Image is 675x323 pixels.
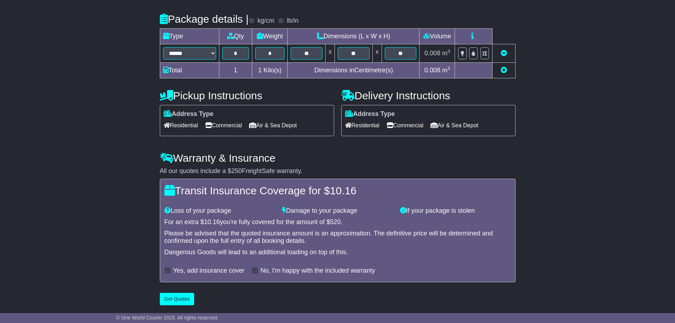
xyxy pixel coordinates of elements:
td: Kilo(s) [252,63,288,78]
div: All our quotes include a $ FreightSafe warranty. [160,167,516,175]
div: If your package is stolen [396,207,514,215]
div: For an extra $ you're fully covered for the amount of $ . [164,218,511,226]
span: m [442,67,450,74]
sup: 3 [448,49,450,54]
td: Volume [420,29,455,44]
h4: Delivery Instructions [341,90,516,101]
a: Add new item [501,67,507,74]
span: Commercial [205,120,242,131]
td: x [372,44,382,63]
td: Type [160,29,219,44]
div: Dangerous Goods will lead to an additional loading on top of this. [164,249,511,256]
span: Commercial [387,120,423,131]
td: Dimensions in Centimetre(s) [288,63,420,78]
a: Remove this item [501,50,507,57]
span: 250 [231,167,242,174]
span: Residential [164,120,198,131]
span: 0.008 [424,50,440,57]
span: Residential [345,120,379,131]
span: 1 [258,67,261,74]
label: kg/cm [257,17,274,25]
label: Address Type [164,110,214,118]
h4: Pickup Instructions [160,90,334,101]
td: Total [160,63,219,78]
sup: 3 [448,66,450,71]
td: 1 [219,63,252,78]
td: Dimensions (L x W x H) [288,29,420,44]
span: 10.16 [330,185,356,196]
h4: Package details | [160,13,249,25]
h4: Warranty & Insurance [160,152,516,164]
td: x [326,44,335,63]
div: Loss of your package [161,207,279,215]
label: Yes, add insurance cover [173,267,244,275]
label: No, I'm happy with the included warranty [260,267,375,275]
label: lb/in [287,17,298,25]
td: Qty [219,29,252,44]
div: Damage to your package [279,207,396,215]
td: Weight [252,29,288,44]
label: Address Type [345,110,395,118]
span: 520 [330,218,341,225]
span: Air & Sea Depot [431,120,478,131]
h4: Transit Insurance Coverage for $ [164,185,511,196]
span: 0.008 [424,67,440,74]
span: 10.16 [204,218,220,225]
span: © One World Courier 2025. All rights reserved. [116,315,219,321]
div: Please be advised that the quoted insurance amount is an approximation. The definitive price will... [164,230,511,245]
span: m [442,50,450,57]
span: Air & Sea Depot [249,120,297,131]
button: Get Quotes [160,293,195,305]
